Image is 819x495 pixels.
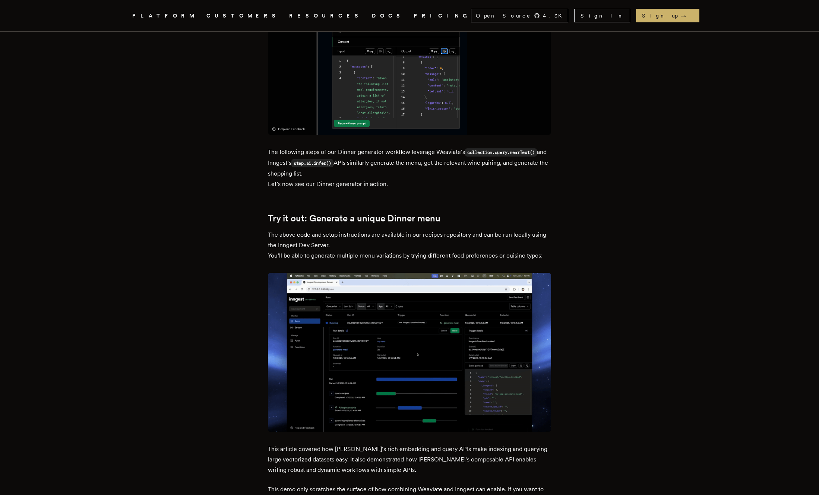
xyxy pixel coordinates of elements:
a: DOCS [372,11,405,21]
a: CUSTOMERS [206,11,280,21]
a: Sign In [574,9,630,22]
button: PLATFORM [132,11,197,21]
span: Open Source [476,12,531,19]
p: This article covered how [PERSON_NAME]’s rich embedding and query APIs make indexing and querying... [268,444,551,475]
span: → [681,12,693,19]
code: step.ai.infer() [291,159,333,167]
code: collection.query.nearText() [465,148,537,157]
button: RESOURCES [289,11,363,21]
img: Weaviate Inngest Demo [268,273,551,432]
p: The above code and setup instructions are available in our recipes repository and can be run loca... [268,230,551,261]
h2: Try it out: Generate a unique Dinner menu [268,213,551,224]
a: Sign up [636,9,699,22]
span: 4.3 K [543,12,566,19]
p: The following steps of our Dinner generator workflow leverage Weaviate’s and Inngest’s APIs simil... [268,147,551,189]
a: PRICING [414,11,471,21]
